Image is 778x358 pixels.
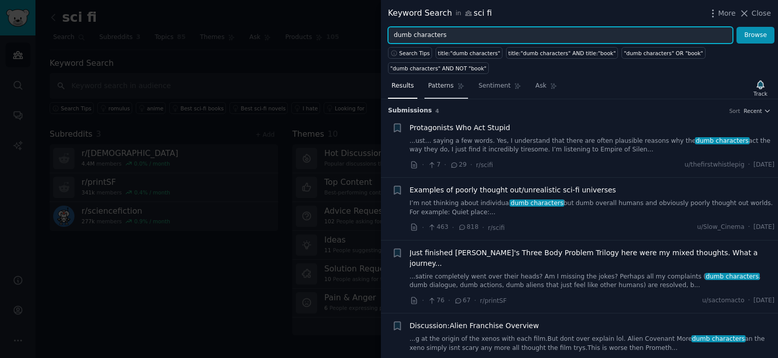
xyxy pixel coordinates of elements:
[410,137,775,154] a: ...ust… saying a few words. Yes, I understand that there are often plausible reasons why thedumb ...
[422,295,424,306] span: ·
[410,185,616,195] a: Examples of poorly thought out/unrealistic sci-fi universes
[410,248,775,269] a: Just finished [PERSON_NAME]'s Three Body Problem Trilogy here were my mixed thoughts. What a jour...
[702,296,744,305] span: u/sactomacto
[729,107,741,114] div: Sort
[535,82,547,91] span: Ask
[388,7,492,20] div: Keyword Search sci fi
[454,296,471,305] span: 67
[476,162,493,169] span: r/scifi
[708,8,736,19] button: More
[739,8,771,19] button: Close
[470,160,472,170] span: ·
[410,272,775,290] a: ...satire completely went over their heads? Am I missing the jokes? Perhaps all my complaints (du...
[509,50,616,57] div: title:"dumb characters" AND title:"book"
[427,161,440,170] span: 7
[621,47,705,59] a: "dumb characters" OR "book"
[391,65,487,72] div: "dumb characters" AND NOT "book"
[428,82,453,91] span: Patterns
[754,161,774,170] span: [DATE]
[436,108,439,114] span: 4
[422,160,424,170] span: ·
[444,160,446,170] span: ·
[388,27,733,44] input: Try a keyword related to your business
[410,199,775,217] a: I’m not thinking about individualdumb charactersbut dumb overall humans and obviously poorly thou...
[754,296,774,305] span: [DATE]
[458,223,479,232] span: 818
[410,335,775,352] a: ...g at the origin of the xenos with each film.But dont over explain lol. Alien Covenant Moredumb...
[754,90,767,97] div: Track
[718,8,736,19] span: More
[624,50,703,57] div: "dumb characters" OR "book"
[752,8,771,19] span: Close
[510,200,564,207] span: dumb characters
[450,161,466,170] span: 29
[488,224,504,231] span: r/scifi
[748,161,750,170] span: ·
[482,222,484,233] span: ·
[427,223,448,232] span: 463
[392,82,414,91] span: Results
[697,223,744,232] span: u/Slow_Cinema
[436,47,502,59] a: title:"dumb characters"
[744,107,762,114] span: Recent
[388,78,417,99] a: Results
[750,77,771,99] button: Track
[452,222,454,233] span: ·
[475,78,525,99] a: Sentiment
[448,295,450,306] span: ·
[438,50,500,57] div: title:"dumb characters"
[410,123,511,133] a: Protagonists Who Act Stupid
[748,296,750,305] span: ·
[695,137,750,144] span: dumb characters
[399,50,430,57] span: Search Tips
[388,62,489,74] a: "dumb characters" AND NOT "book"
[388,106,432,115] span: Submission s
[736,27,774,44] button: Browse
[532,78,561,99] a: Ask
[455,9,461,18] span: in
[427,296,444,305] span: 76
[754,223,774,232] span: [DATE]
[748,223,750,232] span: ·
[410,321,539,331] a: Discussion:Alien Franchise Overview
[474,295,476,306] span: ·
[744,107,771,114] button: Recent
[705,273,760,280] span: dumb characters
[691,335,746,342] span: dumb characters
[424,78,468,99] a: Patterns
[422,222,424,233] span: ·
[388,47,432,59] button: Search Tips
[480,297,507,304] span: r/printSF
[684,161,744,170] span: u/thefirstwhistlepig
[479,82,511,91] span: Sentiment
[506,47,618,59] a: title:"dumb characters" AND title:"book"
